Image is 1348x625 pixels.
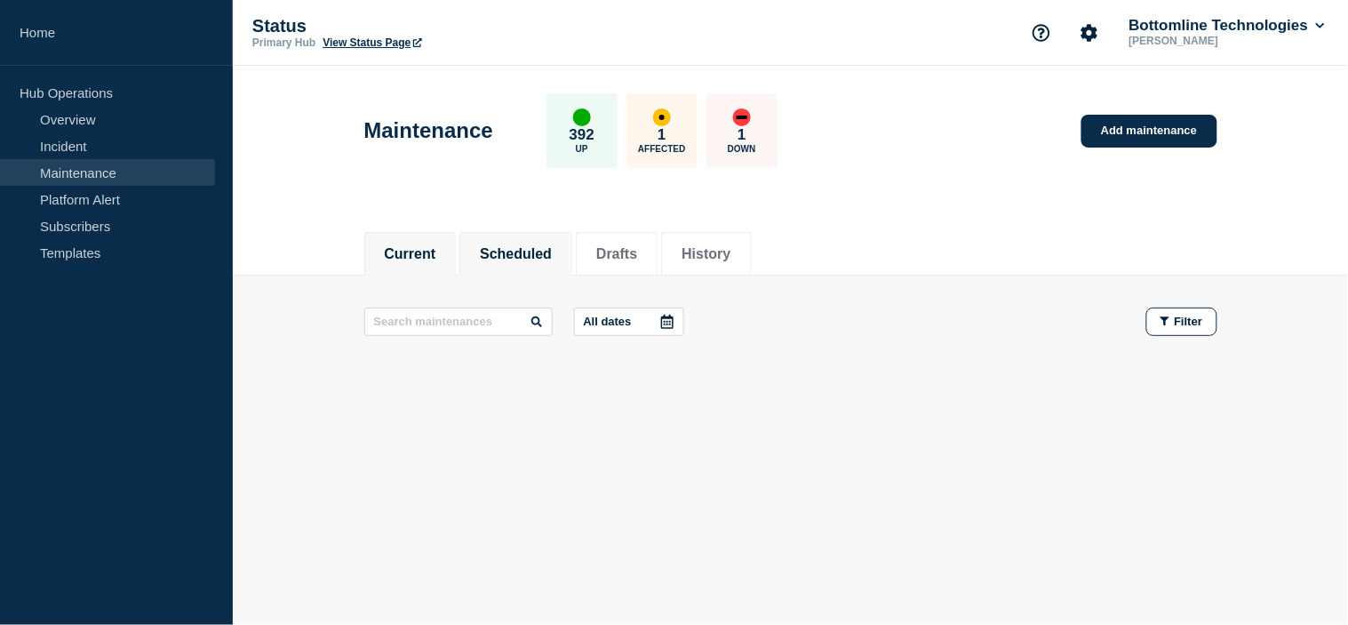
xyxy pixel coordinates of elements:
p: Affected [638,144,685,154]
p: [PERSON_NAME] [1126,35,1311,47]
p: 1 [738,126,746,144]
a: View Status Page [323,36,421,49]
div: up [573,108,591,126]
button: Scheduled [480,246,552,262]
p: 392 [570,126,594,144]
p: 1 [658,126,666,144]
button: Support [1023,14,1060,52]
span: Filter [1175,315,1203,328]
div: affected [653,108,671,126]
button: Current [385,246,436,262]
p: Primary Hub [252,36,315,49]
h1: Maintenance [364,118,493,143]
button: Filter [1146,308,1217,336]
a: Add maintenance [1081,115,1216,148]
button: History [682,246,730,262]
div: down [733,108,751,126]
button: Bottomline Technologies [1126,17,1328,35]
p: Status [252,16,608,36]
p: Down [728,144,756,154]
button: All dates [574,308,684,336]
input: Search maintenances [364,308,553,336]
p: All dates [584,315,632,328]
p: Up [576,144,588,154]
button: Account settings [1071,14,1108,52]
button: Drafts [596,246,637,262]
